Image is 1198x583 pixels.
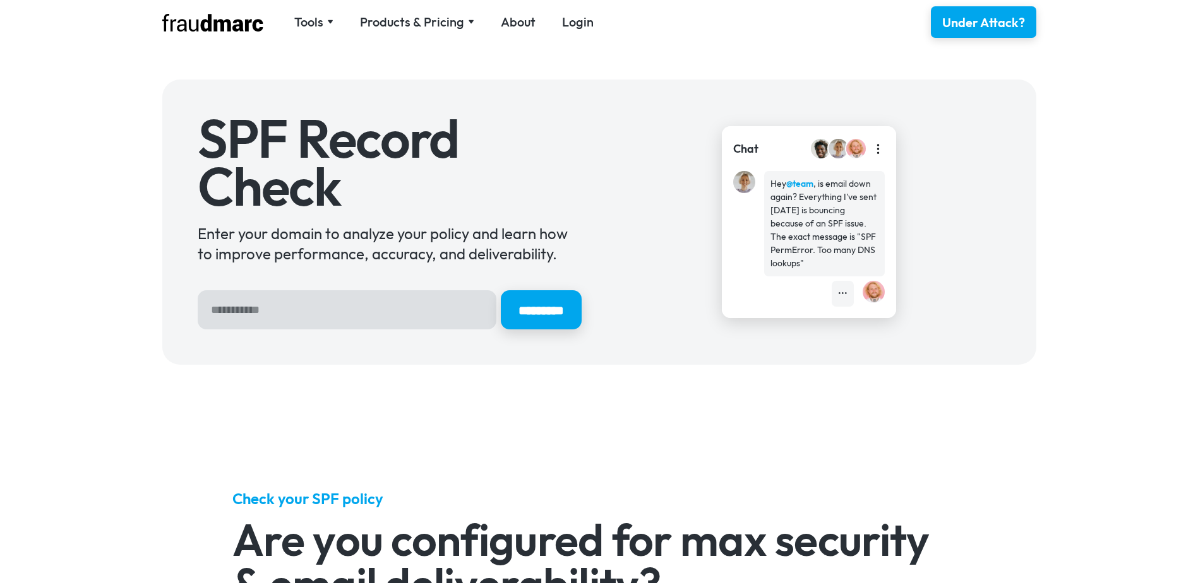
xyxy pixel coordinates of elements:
div: Enter your domain to analyze your policy and learn how to improve performance, accuracy, and deli... [198,223,582,264]
h5: Check your SPF policy [232,488,966,509]
div: ••• [838,287,848,300]
div: Hey , is email down again? Everything I've sent [DATE] is bouncing because of an SPF issue. The e... [770,177,878,270]
strong: @team [786,178,813,189]
div: Products & Pricing [360,13,474,31]
div: Chat [733,141,758,157]
a: Login [562,13,594,31]
div: Products & Pricing [360,13,464,31]
a: About [501,13,536,31]
div: Under Attack? [942,14,1025,32]
h1: SPF Record Check [198,115,582,210]
a: Under Attack? [931,6,1036,38]
div: Tools [294,13,333,31]
form: Hero Sign Up Form [198,290,582,329]
div: Tools [294,13,323,31]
